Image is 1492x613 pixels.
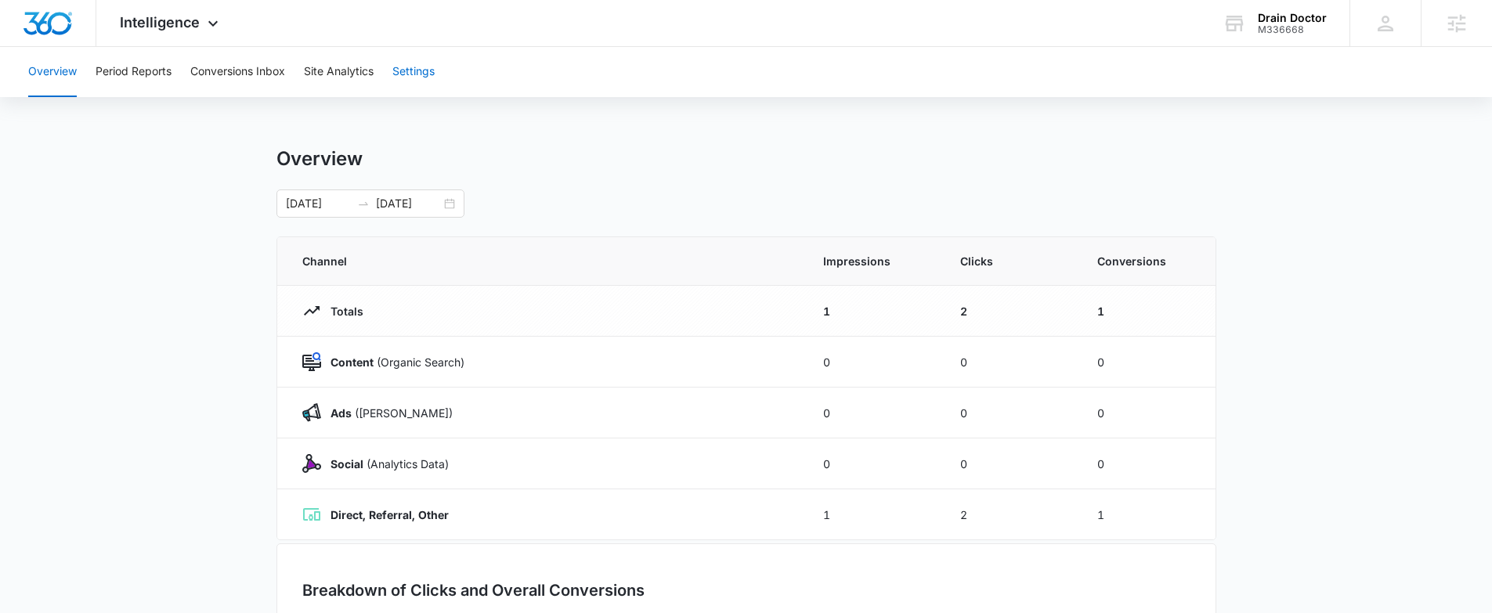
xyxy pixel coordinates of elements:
td: 2 [941,489,1078,540]
div: account id [1258,24,1327,35]
td: 2 [941,286,1078,337]
td: 0 [804,388,941,438]
div: account name [1258,12,1327,24]
p: Totals [321,303,363,319]
img: website_grey.svg [25,41,38,53]
strong: Content [331,355,374,369]
img: logo_orange.svg [25,25,38,38]
td: 0 [804,337,941,388]
span: Impressions [823,253,923,269]
td: 0 [941,438,1078,489]
img: Social [302,454,321,473]
button: Period Reports [96,47,172,97]
td: 0 [1078,337,1216,388]
span: Channel [302,253,786,269]
td: 0 [941,388,1078,438]
td: 0 [804,438,941,489]
td: 1 [804,286,941,337]
div: Keywords by Traffic [173,92,264,103]
p: ([PERSON_NAME]) [321,405,453,421]
div: v 4.0.25 [44,25,77,38]
div: Domain: [DOMAIN_NAME] [41,41,172,53]
span: swap-right [357,197,370,210]
p: (Analytics Data) [321,456,449,472]
strong: Social [331,457,363,471]
h1: Overview [276,147,363,171]
h3: Breakdown of Clicks and Overall Conversions [302,579,645,602]
button: Settings [392,47,435,97]
span: Clicks [960,253,1060,269]
span: Intelligence [120,14,200,31]
p: (Organic Search) [321,354,464,370]
img: tab_domain_overview_orange.svg [42,91,55,103]
input: Start date [286,195,351,212]
div: Domain Overview [60,92,140,103]
button: Overview [28,47,77,97]
td: 0 [1078,388,1216,438]
input: End date [376,195,441,212]
img: Content [302,352,321,371]
span: to [357,197,370,210]
img: tab_keywords_by_traffic_grey.svg [156,91,168,103]
strong: Ads [331,406,352,420]
button: Site Analytics [304,47,374,97]
td: 1 [804,489,941,540]
td: 1 [1078,286,1216,337]
img: Ads [302,403,321,422]
td: 0 [1078,438,1216,489]
span: Conversions [1097,253,1190,269]
strong: Direct, Referral, Other [331,508,449,521]
button: Conversions Inbox [190,47,285,97]
td: 0 [941,337,1078,388]
td: 1 [1078,489,1216,540]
